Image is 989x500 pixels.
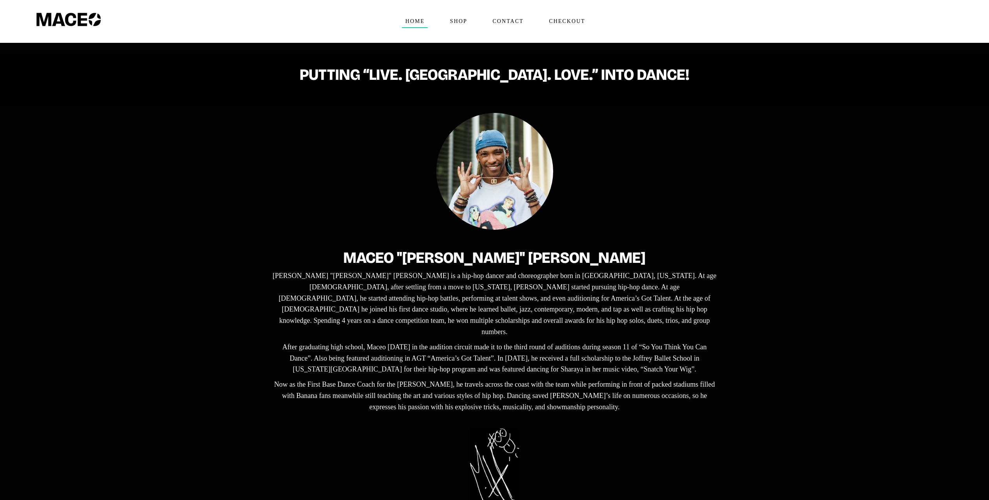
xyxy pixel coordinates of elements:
span: Checkout [545,15,588,28]
p: After graduating high school, Maceo [DATE] in the audition circuit made it to the third round of ... [271,342,719,375]
span: Home [402,15,428,28]
p: Now as the First Base Dance Coach for the [PERSON_NAME], he travels across the coast with the tea... [271,379,719,412]
img: Maceo Harrison [436,113,553,230]
h2: Maceo "[PERSON_NAME]" [PERSON_NAME] [271,249,719,266]
span: Contact [489,15,527,28]
span: Shop [446,15,470,28]
p: [PERSON_NAME] "[PERSON_NAME]" [PERSON_NAME] is a hip-hop dancer and choreographer born in [GEOGRA... [271,270,719,338]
